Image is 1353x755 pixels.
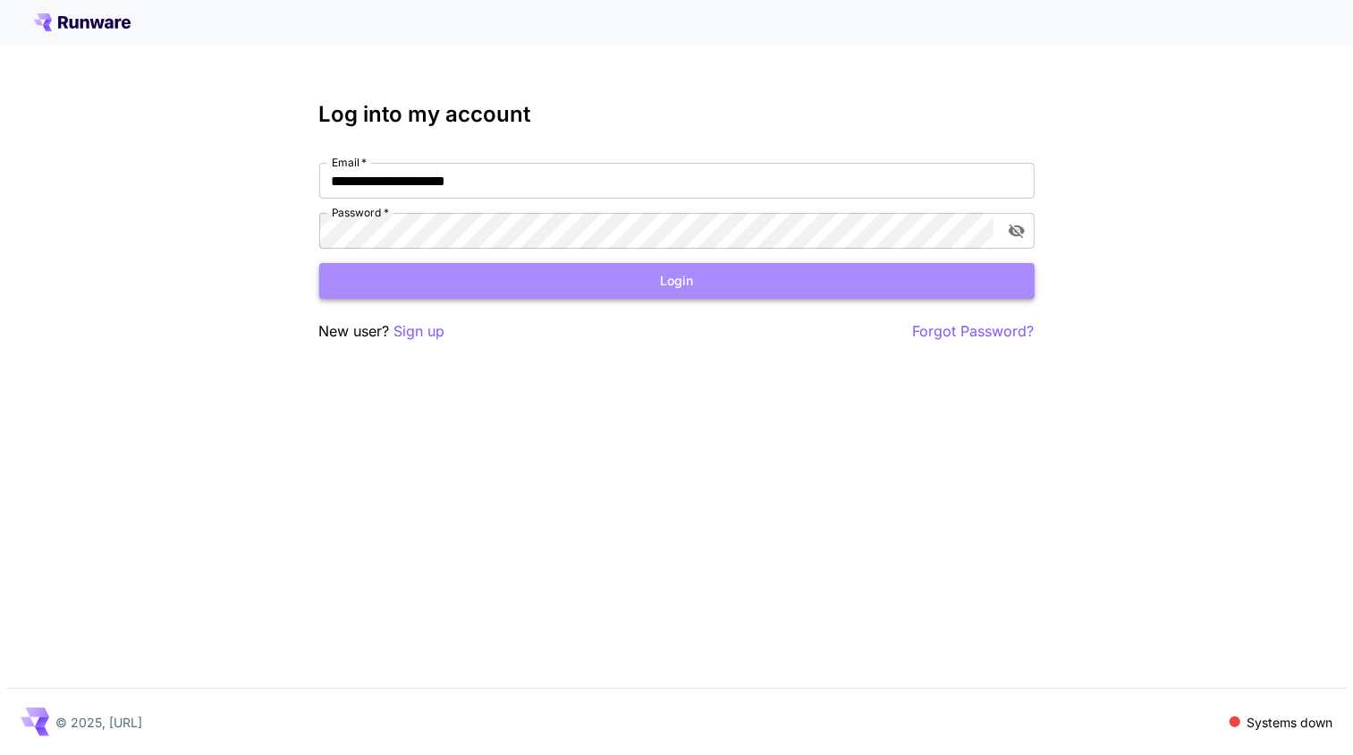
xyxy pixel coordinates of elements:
[332,205,389,220] label: Password
[1247,713,1333,732] p: Systems down
[319,320,445,343] p: New user?
[319,263,1035,300] button: Login
[913,320,1035,343] button: Forgot Password?
[332,155,367,170] label: Email
[394,320,445,343] button: Sign up
[1001,215,1033,247] button: toggle password visibility
[319,102,1035,127] h3: Log into my account
[56,713,143,732] p: © 2025, [URL]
